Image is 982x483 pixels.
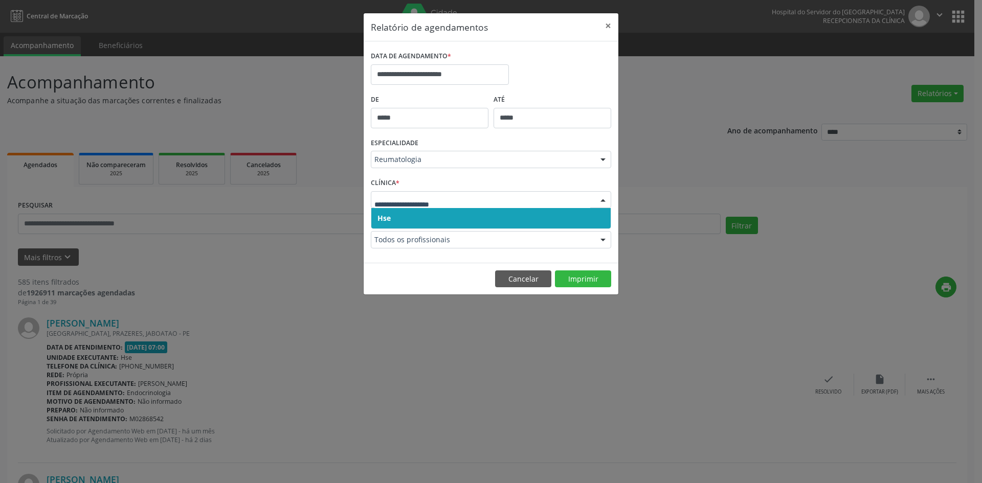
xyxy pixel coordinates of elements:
[494,92,611,108] label: ATÉ
[371,49,451,64] label: DATA DE AGENDAMENTO
[371,20,488,34] h5: Relatório de agendamentos
[374,154,590,165] span: Reumatologia
[374,235,590,245] span: Todos os profissionais
[495,270,551,288] button: Cancelar
[555,270,611,288] button: Imprimir
[371,135,418,151] label: ESPECIALIDADE
[377,213,391,223] span: Hse
[598,13,618,38] button: Close
[371,92,488,108] label: De
[371,175,399,191] label: CLÍNICA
